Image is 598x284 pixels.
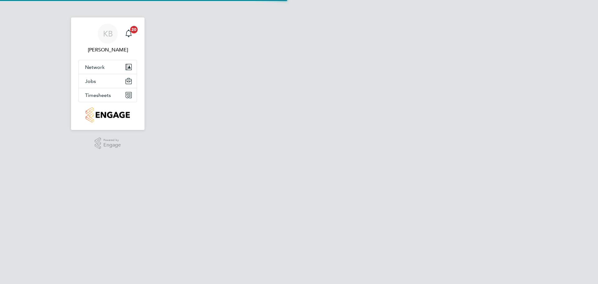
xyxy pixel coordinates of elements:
span: Network [85,64,105,70]
span: 20 [130,26,138,33]
span: Jobs [85,78,96,84]
a: Powered byEngage [95,137,121,149]
nav: Main navigation [71,17,145,130]
span: Timesheets [85,92,111,98]
span: Powered by [103,137,121,143]
span: KB [103,30,113,38]
a: Go to home page [78,107,137,123]
span: Kakha Buchukuri [78,46,137,54]
button: Timesheets [79,88,137,102]
span: Engage [103,142,121,148]
img: countryside-properties-logo-retina.png [86,107,130,123]
button: Jobs [79,74,137,88]
a: 20 [122,24,135,44]
button: Network [79,60,137,74]
a: KB[PERSON_NAME] [78,24,137,54]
